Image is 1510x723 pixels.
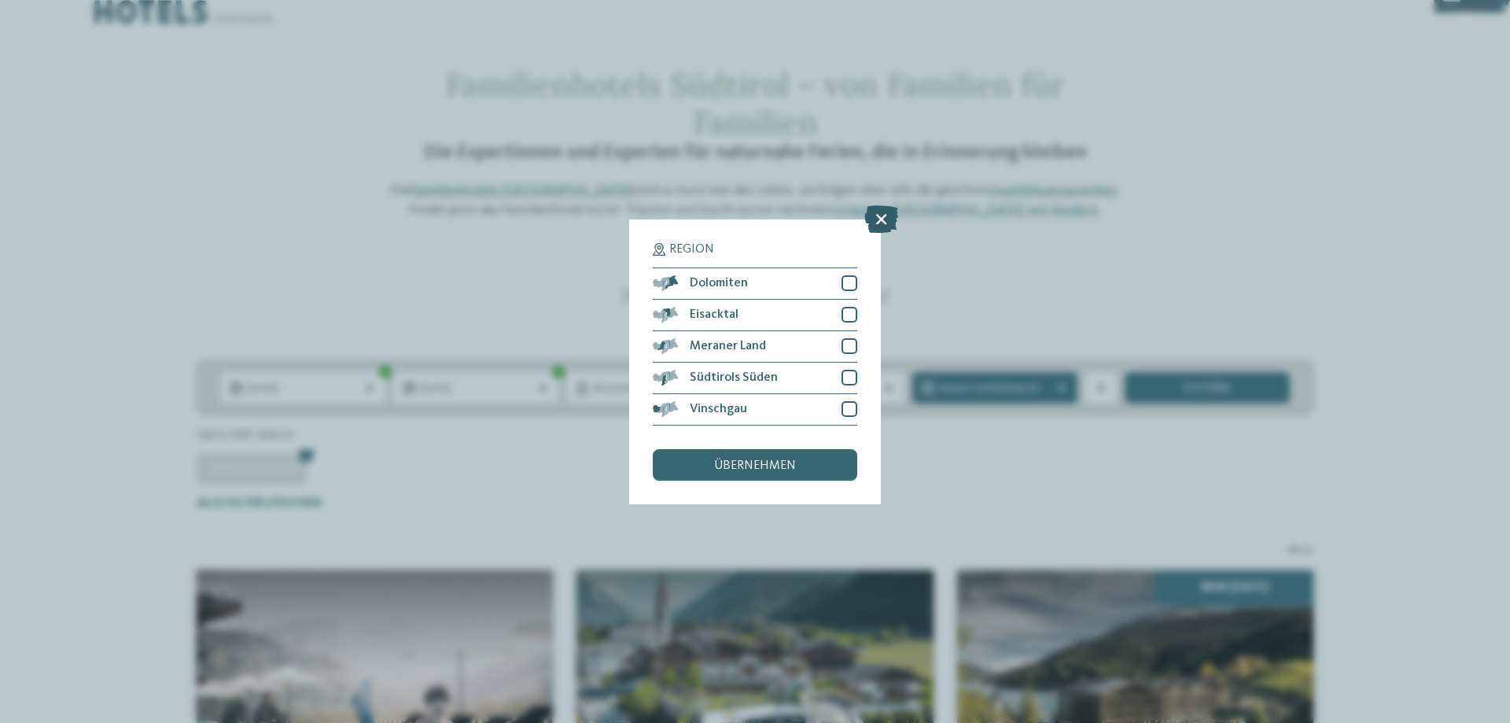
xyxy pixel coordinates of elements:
span: Vinschgau [690,403,747,415]
span: Eisacktal [690,308,738,321]
span: Dolomiten [690,277,748,290]
span: Meraner Land [690,340,766,352]
span: Südtirols Süden [690,371,778,384]
span: Region [669,243,714,256]
span: übernehmen [714,459,796,472]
